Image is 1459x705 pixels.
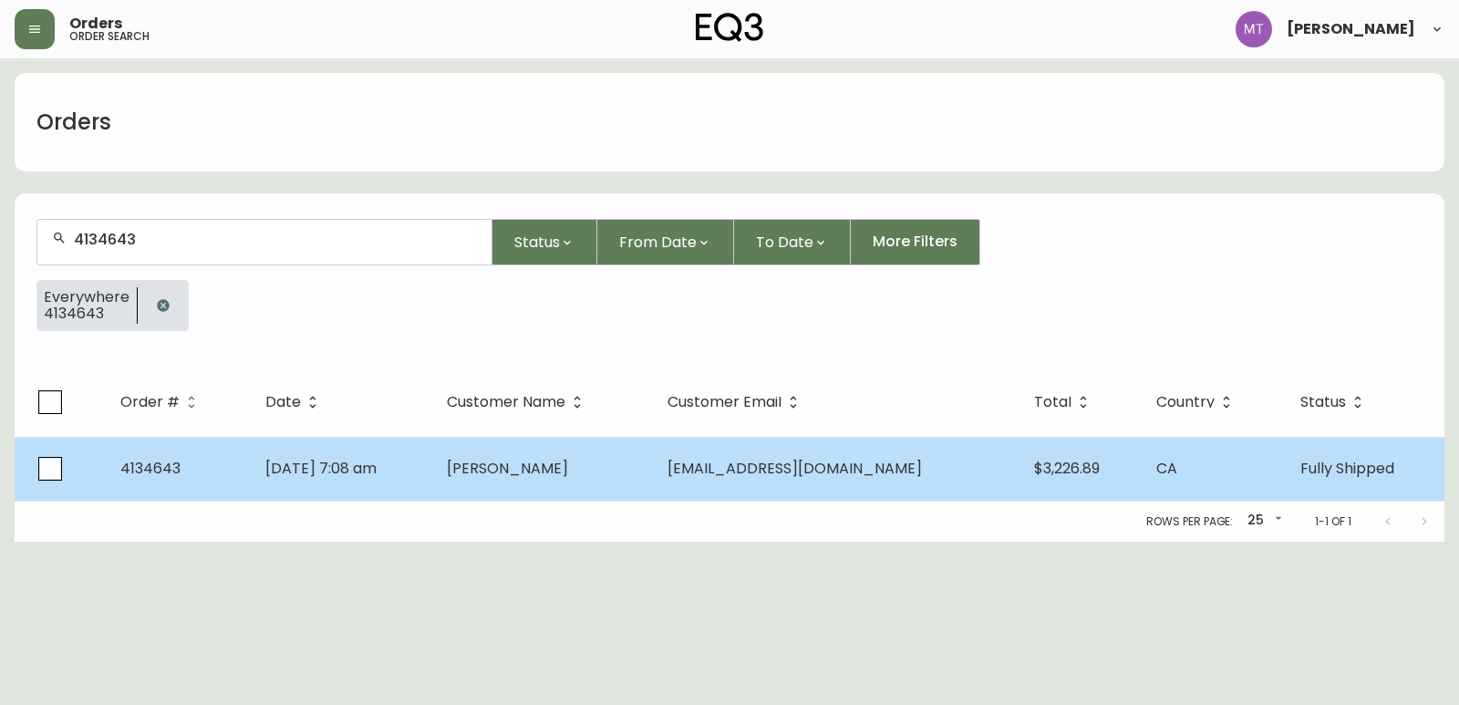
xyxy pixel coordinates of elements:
[597,219,734,265] button: From Date
[447,397,565,408] span: Customer Name
[44,306,129,322] span: 4134643
[265,458,377,479] span: [DATE] 7:08 am
[1034,458,1100,479] span: $3,226.89
[69,31,150,42] h5: order search
[696,13,763,42] img: logo
[265,394,325,410] span: Date
[36,107,111,138] h1: Orders
[667,394,805,410] span: Customer Email
[1315,513,1351,530] p: 1-1 of 1
[1156,458,1177,479] span: CA
[734,219,851,265] button: To Date
[1300,394,1370,410] span: Status
[447,458,568,479] span: [PERSON_NAME]
[1300,397,1346,408] span: Status
[1287,22,1415,36] span: [PERSON_NAME]
[69,16,122,31] span: Orders
[492,219,597,265] button: Status
[44,289,129,306] span: Everywhere
[265,397,301,408] span: Date
[619,231,697,254] span: From Date
[1300,458,1394,479] span: Fully Shipped
[1146,513,1233,530] p: Rows per page:
[756,231,813,254] span: To Date
[667,397,781,408] span: Customer Email
[1236,11,1272,47] img: 397d82b7ede99da91c28605cdd79fceb
[447,394,589,410] span: Customer Name
[1034,394,1095,410] span: Total
[1156,394,1238,410] span: Country
[74,231,477,248] input: Search
[667,458,922,479] span: [EMAIL_ADDRESS][DOMAIN_NAME]
[1156,397,1215,408] span: Country
[873,232,957,252] span: More Filters
[120,458,181,479] span: 4134643
[1034,397,1071,408] span: Total
[851,219,980,265] button: More Filters
[120,397,180,408] span: Order #
[514,231,560,254] span: Status
[1240,506,1286,536] div: 25
[120,394,203,410] span: Order #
